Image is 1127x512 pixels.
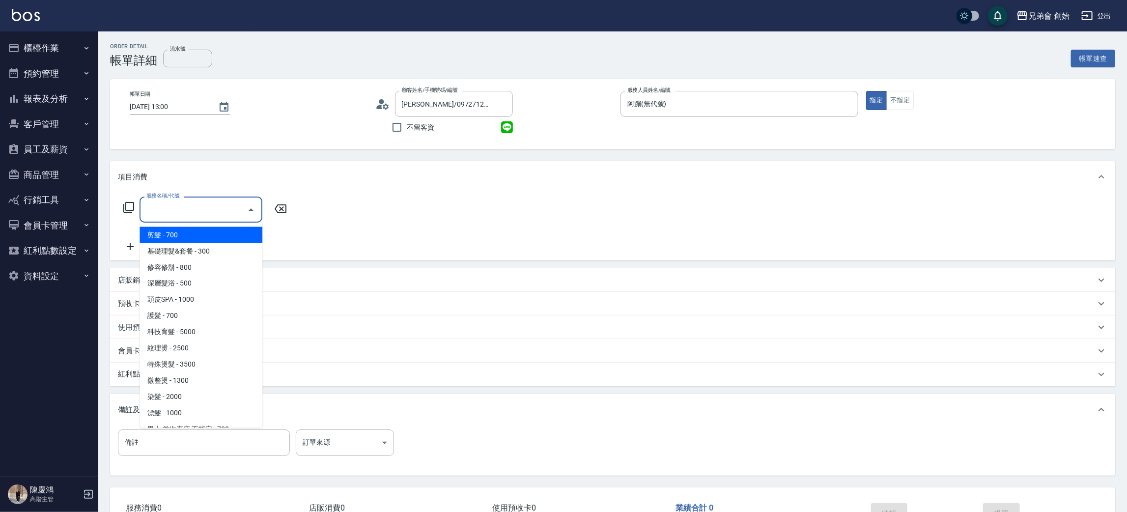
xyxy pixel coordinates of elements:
[407,122,435,133] span: 不留客資
[146,192,179,199] label: 服務名稱/代號
[140,341,262,357] span: 紋理燙 - 2500
[118,346,155,356] p: 會員卡銷售
[110,394,1115,426] div: 備註及來源
[118,405,155,415] p: 備註及來源
[118,275,147,285] p: 店販銷售
[118,369,210,380] p: 紅利點數
[30,485,80,495] h5: 陳慶鴻
[1028,10,1070,22] div: 兄弟會 創始
[110,268,1115,292] div: 店販銷售
[110,292,1115,315] div: 預收卡販賣
[110,363,1115,386] div: 紅利點數剩餘點數: 0換算比率: 0.1
[866,91,887,110] button: 指定
[118,299,155,309] p: 預收卡販賣
[402,86,458,94] label: 顧客姓名/手機號碼/編號
[4,61,94,86] button: 預約管理
[1077,7,1115,25] button: 登出
[110,43,157,50] h2: Order detail
[110,339,1115,363] div: 會員卡銷售
[4,86,94,112] button: 報表及分析
[12,9,40,21] img: Logo
[110,315,1115,339] div: 使用預收卡編輯訂單不得編輯預收卡使用
[140,276,262,292] span: 深層髮浴 - 500
[130,99,208,115] input: YYYY/MM/DD hh:mm
[140,227,262,243] span: 剪髮 - 700
[4,112,94,137] button: 客戶管理
[130,90,150,98] label: 帳單日期
[110,54,157,67] h3: 帳單詳細
[110,193,1115,260] div: 項目消費
[140,405,262,422] span: 漂髮 - 1000
[140,243,262,259] span: 基礎理髮&套餐 - 300
[30,495,80,504] p: 高階主管
[140,357,262,373] span: 特殊燙髮 - 3500
[140,389,262,405] span: 染髮 - 2000
[4,137,94,162] button: 員工及薪資
[1071,50,1115,68] button: 帳單速查
[4,35,94,61] button: 櫃檯作業
[140,308,262,324] span: 護髮 - 700
[1013,6,1073,26] button: 兄弟會 創始
[243,202,259,218] button: Close
[118,322,155,333] p: 使用預收卡
[118,172,147,182] p: 項目消費
[4,162,94,188] button: 商品管理
[140,259,262,276] span: 修容修鬍 - 800
[140,422,262,438] span: 男士 首次來店 不指定 - 700
[110,161,1115,193] div: 項目消費
[140,292,262,308] span: 頭皮SPA - 1000
[4,187,94,213] button: 行銷工具
[627,86,671,94] label: 服務人員姓名/編號
[212,95,236,119] button: Choose date, selected date is 2025-10-07
[140,373,262,389] span: 微整燙 - 1300
[4,263,94,289] button: 資料設定
[4,213,94,238] button: 會員卡管理
[988,6,1008,26] button: save
[886,91,914,110] button: 不指定
[140,324,262,341] span: 科技育髮 - 5000
[170,45,185,53] label: 流水號
[8,484,28,504] img: Person
[501,121,513,133] img: line_icon
[4,238,94,263] button: 紅利點數設定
